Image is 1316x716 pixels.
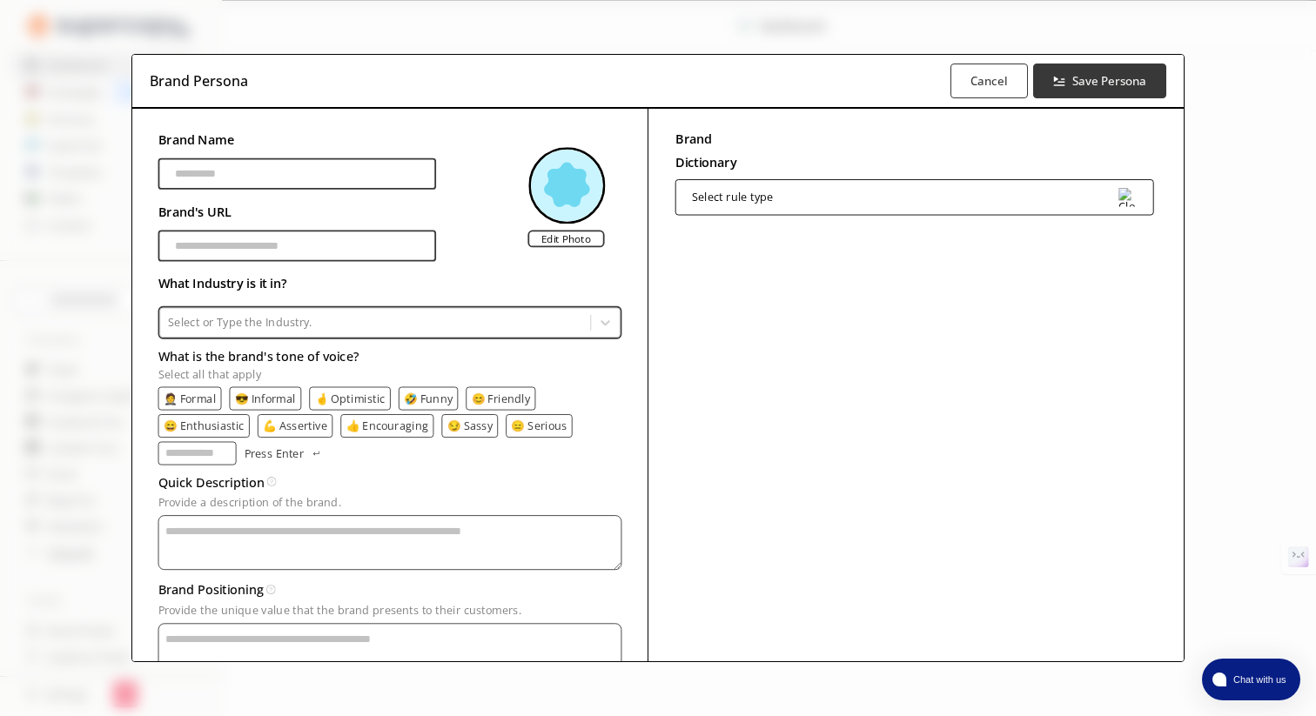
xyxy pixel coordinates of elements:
[164,419,245,432] button: 😄 Enthusiastic
[346,419,429,432] button: 👍 Encouraging
[150,68,248,94] h3: Brand Persona
[970,73,1008,89] b: Cancel
[1202,659,1300,700] button: atlas-launcher
[235,391,296,404] button: 😎 Informal
[158,604,621,616] p: Provide the unique value that the brand presents to their customers.
[472,391,531,404] button: 😊 Friendly
[158,386,621,465] div: tone-text-list
[158,578,265,601] h3: Brand Positioning
[158,128,436,151] h2: Brand Name
[691,191,773,203] div: Select rule type
[315,391,386,404] button: 🤞 Optimistic
[675,127,737,174] h2: Brand Dictionary
[1072,73,1146,89] b: Save Persona
[263,419,327,432] button: 💪 Assertive
[158,157,436,189] input: brand-persona-input-input
[312,451,321,455] img: Press Enter
[267,477,277,486] img: Tooltip Icon
[164,391,216,404] button: 🤵 Formal
[158,515,621,570] textarea: textarea-textarea
[447,419,493,432] button: 😏 Sassy
[158,470,265,493] h3: Quick Description
[158,344,621,367] h3: What is the brand's tone of voice?
[158,200,436,224] h2: Brand's URL
[158,496,621,508] p: Provide a description of the brand.
[528,230,605,247] label: Edit Photo
[404,391,453,404] button: 🤣 Funny
[512,419,567,432] button: 😑 Serious
[158,230,436,261] input: brand-persona-input-input
[1118,188,1138,207] img: Close
[158,271,621,295] h2: What Industry is it in?
[245,441,323,465] button: Press Enter Press Enter
[158,623,621,678] textarea: textarea-textarea
[245,446,304,458] p: Press Enter
[1033,64,1166,98] button: Save Persona
[950,64,1028,98] button: Cancel
[529,146,606,223] img: Close
[1226,673,1290,686] span: Chat with us
[158,441,237,465] input: tone-input
[266,585,276,594] img: Tooltip Icon
[158,367,621,379] p: Select all that apply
